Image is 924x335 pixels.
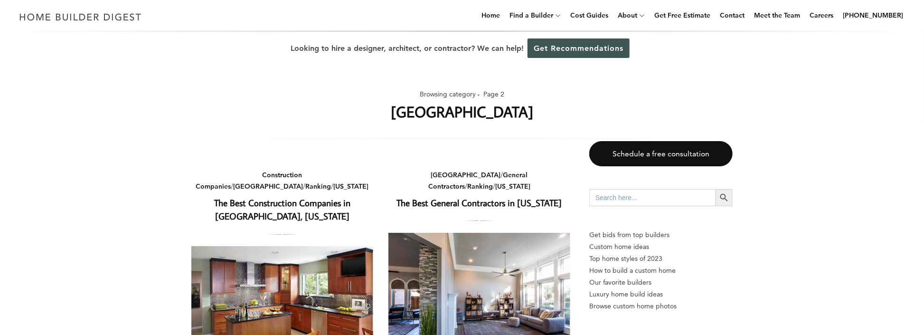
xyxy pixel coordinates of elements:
[388,169,570,192] div: / / /
[719,192,729,203] svg: Search
[420,88,481,100] span: Browsing category
[528,38,630,58] a: Get Recommendations
[589,288,733,300] a: Luxury home build ideas
[467,182,493,191] a: Ranking
[742,267,913,324] iframe: Drift Widget Chat Controller
[334,182,369,191] a: [US_STATE]
[15,8,146,26] img: Home Builder Digest
[391,100,533,123] h1: [GEOGRAPHIC_DATA]
[483,88,504,100] span: Page 2
[589,229,733,241] p: Get bids from top builders
[589,253,733,265] a: Top home styles of 2023
[589,277,733,288] a: Our favorite builders
[306,182,331,191] a: Ranking
[589,241,733,253] a: Custom home ideas
[397,197,562,209] a: The Best General Contractors in [US_STATE]
[589,265,733,277] a: How to build a custom home
[431,171,501,179] a: [GEOGRAPHIC_DATA]
[589,300,733,312] a: Browse custom home photos
[495,182,530,191] a: [US_STATE]
[234,182,303,191] a: [GEOGRAPHIC_DATA]
[589,189,716,206] input: Search here...
[214,197,350,222] a: The Best Construction Companies in [GEOGRAPHIC_DATA], [US_STATE]
[191,169,373,192] div: / / /
[589,141,733,166] a: Schedule a free consultation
